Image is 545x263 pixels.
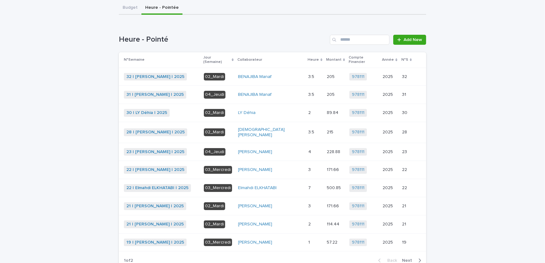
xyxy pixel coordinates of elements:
div: 02_Mardi [204,202,225,210]
p: 31 [402,91,407,97]
a: 978111 [352,185,364,191]
tr: 23 | [PERSON_NAME] | 2025 04_Jeudi[PERSON_NAME] 44 228.88228.88 978111 20252025 2323 [119,143,426,161]
tr: 21 | [PERSON_NAME] | 2025 02_Mardi[PERSON_NAME] 33 171.66171.66 978111 20252025 2121 [119,197,426,215]
span: Next [402,258,416,263]
a: 978111 [352,204,364,209]
p: 1 [308,239,311,245]
a: 31 | [PERSON_NAME] | 2025 [126,92,184,97]
div: 04_Jeudi [204,91,225,99]
a: Add New [393,35,426,45]
tr: 28 | [PERSON_NAME] | 2025 02_Mardi[DEMOGRAPHIC_DATA][PERSON_NAME] 3.53.5 215215 978111 20252025 2828 [119,122,426,143]
p: 2025 [383,202,394,209]
p: Compte Financier [349,54,378,66]
h1: Heure - Pointé [119,35,327,44]
p: 23 [402,148,408,155]
p: N°Semaine [124,56,145,63]
p: 228.88 [327,148,341,155]
a: 978111 [352,92,364,97]
p: 21 [402,202,407,209]
a: 978111 [352,167,364,173]
div: 03_Mercredi [204,239,232,246]
p: 22 [402,184,408,191]
button: Budget [119,2,141,15]
a: [PERSON_NAME] [238,149,272,155]
p: 205 [327,73,336,80]
p: 2025 [383,220,394,227]
a: 978111 [352,74,364,80]
p: 205 [327,91,336,97]
p: Montant [326,56,341,63]
a: [PERSON_NAME] [238,240,272,245]
p: 3.5 [308,73,315,80]
p: 2025 [383,73,394,80]
p: 21 [402,220,407,227]
p: 2025 [383,184,394,191]
p: 7 [308,184,312,191]
p: 2025 [383,128,394,135]
div: 02_Mardi [204,220,225,228]
p: 500.85 [327,184,342,191]
tr: 30 | LY Déhia | 2025 02_MardiLY Déhia 22 89.8489.84 978111 20252025 3030 [119,104,426,122]
span: Back [384,258,397,263]
a: LY Déhia [238,110,256,116]
a: 21 | [PERSON_NAME] | 2025 [126,222,184,227]
tr: 22 | [PERSON_NAME] | 2025 03_Mercredi[PERSON_NAME] 33 171.66171.66 978111 20252025 2222 [119,161,426,179]
p: 89.84 [327,109,340,116]
a: 22 | [PERSON_NAME] | 2025 [126,167,184,173]
p: Collaborateur [237,56,262,63]
a: 28 | [PERSON_NAME] | 2025 [126,130,185,135]
div: 03_Mercredi [204,184,232,192]
a: 19 | [PERSON_NAME] | 2025 [126,240,184,245]
p: 30 [402,109,409,116]
tr: 32 | [PERSON_NAME] | 2025 02_MardiBENAJIBA Manaf 3.53.5 205205 978111 20252025 3232 [119,68,426,86]
button: Heure - Pointée [141,2,183,15]
div: 02_Mardi [204,109,225,117]
p: 171.66 [327,166,340,173]
a: [PERSON_NAME] [238,222,272,227]
p: 4 [308,148,312,155]
a: 23 | [PERSON_NAME] | 2025 [126,149,184,155]
a: 32 | [PERSON_NAME] | 2025 [126,74,184,80]
a: BENAJIBA Manaf [238,92,272,97]
a: Elmahdi ELKHATABI [238,185,277,191]
tr: 19 | [PERSON_NAME] | 2025 03_Mercredi[PERSON_NAME] 11 57.2257.22 978111 20252025 1919 [119,233,426,251]
p: N°S [401,56,408,63]
span: Add New [404,38,422,42]
p: 28 [402,128,408,135]
a: 22 | Elmahdi ELKHATABI | 2025 [126,185,188,191]
a: [PERSON_NAME] [238,204,272,209]
a: 978111 [352,149,364,155]
a: [PERSON_NAME] [238,167,272,173]
a: BENAJIBA Manaf [238,74,272,80]
p: 3 [308,166,312,173]
p: 171.66 [327,202,340,209]
tr: 22 | Elmahdi ELKHATABI | 2025 03_MercrediElmahdi ELKHATABI 77 500.85500.85 978111 20252025 2222 [119,179,426,197]
a: 978111 [352,240,364,245]
p: 32 [402,73,408,80]
a: 21 | [PERSON_NAME] | 2025 [126,204,184,209]
p: 3.5 [308,91,315,97]
a: 30 | LY Déhia | 2025 [126,110,167,116]
p: 2025 [383,148,394,155]
div: 02_Mardi [204,128,225,136]
p: 2 [308,220,312,227]
p: 215 [327,128,335,135]
p: 3.5 [308,128,315,135]
p: 19 [402,239,408,245]
div: 03_Mercredi [204,166,232,174]
p: 2 [308,109,312,116]
p: 2025 [383,166,394,173]
p: Jour (Semaine) [203,54,230,66]
p: 22 [402,166,408,173]
p: 2025 [383,109,394,116]
a: 978111 [352,110,364,116]
p: Année [382,56,394,63]
p: 3 [308,202,312,209]
tr: 21 | [PERSON_NAME] | 2025 02_Mardi[PERSON_NAME] 22 114.44114.44 978111 20252025 2121 [119,215,426,233]
p: 114.44 [327,220,341,227]
a: 978111 [352,222,364,227]
p: 2025 [383,91,394,97]
p: Heure [308,56,319,63]
div: 02_Mardi [204,73,225,81]
input: Search [330,35,389,45]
